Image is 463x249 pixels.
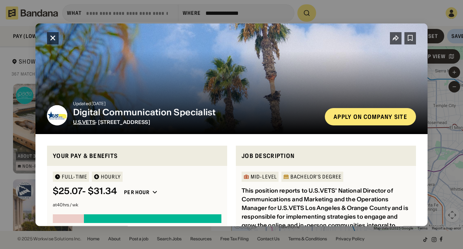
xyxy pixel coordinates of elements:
[53,186,117,197] div: $ 25.07 - $31.34
[62,174,87,179] div: Full-time
[73,119,95,125] span: U.S.VETS
[242,151,410,160] div: Job Description
[53,203,221,207] div: at 40 hrs / wk
[73,107,319,117] div: Digital Communication Specialist
[124,189,149,196] div: Per hour
[47,105,67,125] img: U.S.VETS logo
[334,113,407,119] div: Apply on company site
[73,101,319,106] div: Updated [DATE]
[290,174,341,179] div: Bachelor's Degree
[101,174,121,179] div: HOURLY
[251,174,277,179] div: Mid-Level
[53,151,221,160] div: Your pay & benefits
[73,119,319,125] div: · [STREET_ADDRESS]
